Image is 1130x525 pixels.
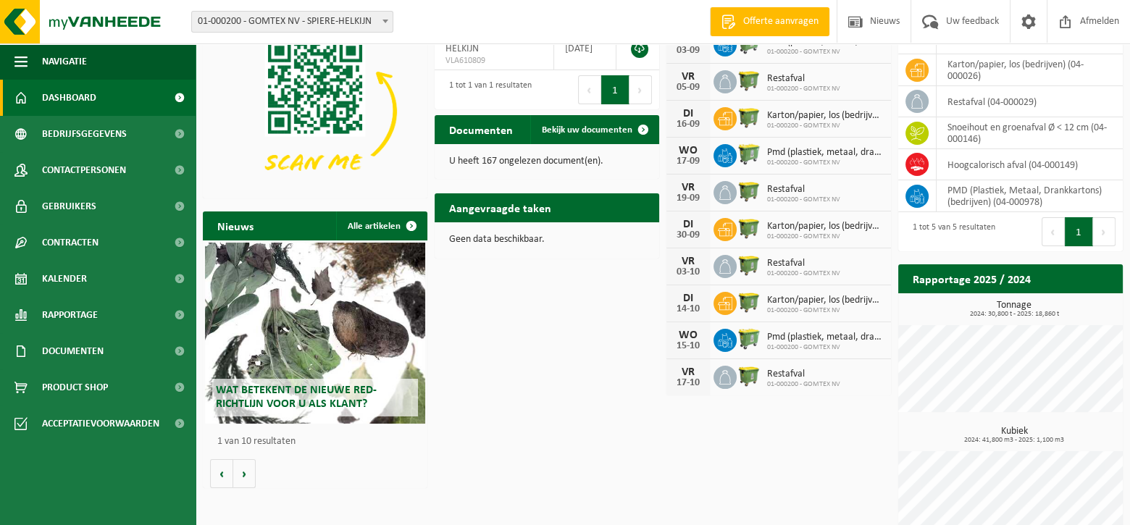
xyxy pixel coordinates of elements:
p: 1 van 10 resultaten [217,437,420,447]
span: 01-000200 - GOMTEX NV [767,232,884,241]
button: Previous [578,75,601,104]
div: DI [674,108,703,119]
span: VLA610809 [445,55,543,67]
div: 1 tot 5 van 5 resultaten [905,216,995,248]
div: DI [674,219,703,230]
a: Alle artikelen [336,211,426,240]
span: Wat betekent de nieuwe RED-richtlijn voor u als klant? [216,385,377,410]
div: 17-10 [674,378,703,388]
span: Bekijk uw documenten [542,125,632,135]
button: 1 [1065,217,1093,246]
span: 01-000200 - GOMTEX NV [767,48,884,56]
p: Geen data beschikbaar. [449,235,645,245]
img: WB-1100-HPE-GN-50 [737,179,761,203]
div: 05-09 [674,83,703,93]
td: [DATE] [554,27,616,70]
img: WB-1100-HPE-GN-50 [737,68,761,93]
span: 01-000200 - GOMTEX NV [767,306,884,315]
span: Restafval [767,258,840,269]
span: 2024: 41,800 m3 - 2025: 1,100 m3 [905,437,1123,444]
div: WO [674,145,703,156]
span: Acceptatievoorwaarden [42,406,159,442]
td: hoogcalorisch afval (04-000149) [937,149,1123,180]
td: restafval (04-000029) [937,86,1123,117]
td: karton/papier, los (bedrijven) (04-000026) [937,54,1123,86]
span: Rapportage [42,297,98,333]
td: PMD (Plastiek, Metaal, Drankkartons) (bedrijven) (04-000978) [937,180,1123,212]
img: WB-0660-HPE-GN-51 [737,142,761,167]
td: snoeihout en groenafval Ø < 12 cm (04-000146) [937,117,1123,149]
div: 1 tot 1 van 1 resultaten [442,74,532,106]
div: VR [674,256,703,267]
img: WB-1100-HPE-GN-50 [737,364,761,388]
img: WB-1100-HPE-GN-50 [737,216,761,240]
button: Next [629,75,652,104]
span: Karton/papier, los (bedrijven) [767,221,884,232]
span: Restafval [767,369,840,380]
div: WO [674,329,703,341]
div: VR [674,71,703,83]
span: Contactpersonen [42,152,126,188]
span: Contracten [42,224,99,261]
span: 01-000200 - GOMTEX NV [767,159,884,167]
span: Gebruikers [42,188,96,224]
button: 1 [601,75,629,104]
h2: Rapportage 2025 / 2024 [898,264,1045,293]
span: Navigatie [42,43,87,80]
a: Bekijk rapportage [1015,293,1121,322]
span: Offerte aanvragen [740,14,822,29]
span: Dashboard [42,80,96,116]
span: 01-000200 - GOMTEX NV [767,343,884,352]
a: Offerte aanvragen [710,7,829,36]
div: 03-09 [674,46,703,56]
div: 03-10 [674,267,703,277]
span: 01-000200 - GOMTEX NV [767,122,884,130]
span: 01-000200 - GOMTEX NV [767,196,840,204]
span: Karton/papier, los (bedrijven) [767,110,884,122]
h3: Kubiek [905,427,1123,444]
img: WB-1100-HPE-GN-50 [737,105,761,130]
span: Karton/papier, los (bedrijven) [767,295,884,306]
div: 19-09 [674,193,703,203]
h2: Nieuws [203,211,268,240]
div: 14-10 [674,304,703,314]
button: Vorige [210,459,233,488]
span: 01-000200 - GOMTEX NV - SPIERE-HELKIJN [191,11,393,33]
img: WB-0660-HPE-GN-51 [737,327,761,351]
span: Kalender [42,261,87,297]
button: Volgende [233,459,256,488]
h3: Tonnage [905,301,1123,318]
span: Pmd (plastiek, metaal, drankkartons) (bedrijven) [767,147,884,159]
div: 17-09 [674,156,703,167]
div: VR [674,182,703,193]
span: Restafval [767,184,840,196]
span: 01-000200 - GOMTEX NV [767,85,840,93]
div: DI [674,293,703,304]
span: Product Shop [42,369,108,406]
h2: Aangevraagde taken [435,193,566,222]
div: VR [674,366,703,378]
span: Documenten [42,333,104,369]
span: 2024: 30,800 t - 2025: 18,860 t [905,311,1123,318]
div: 30-09 [674,230,703,240]
a: Bekijk uw documenten [530,115,658,144]
span: 01-000200 - GOMTEX NV - SPIERE-HELKIJN [192,12,393,32]
img: WB-1100-HPE-GN-50 [737,253,761,277]
span: Restafval [767,73,840,85]
button: Previous [1042,217,1065,246]
img: WB-1100-HPE-GN-50 [737,290,761,314]
button: Next [1093,217,1116,246]
div: 16-09 [674,119,703,130]
span: 01-000200 - GOMTEX NV [767,269,840,278]
h2: Documenten [435,115,527,143]
img: Download de VHEPlus App [203,27,427,196]
p: U heeft 167 ongelezen document(en). [449,156,645,167]
span: Pmd (plastiek, metaal, drankkartons) (bedrijven) [767,332,884,343]
span: Bedrijfsgegevens [42,116,127,152]
div: 15-10 [674,341,703,351]
a: Wat betekent de nieuwe RED-richtlijn voor u als klant? [205,243,425,424]
span: 01-000200 - GOMTEX NV [767,380,840,389]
